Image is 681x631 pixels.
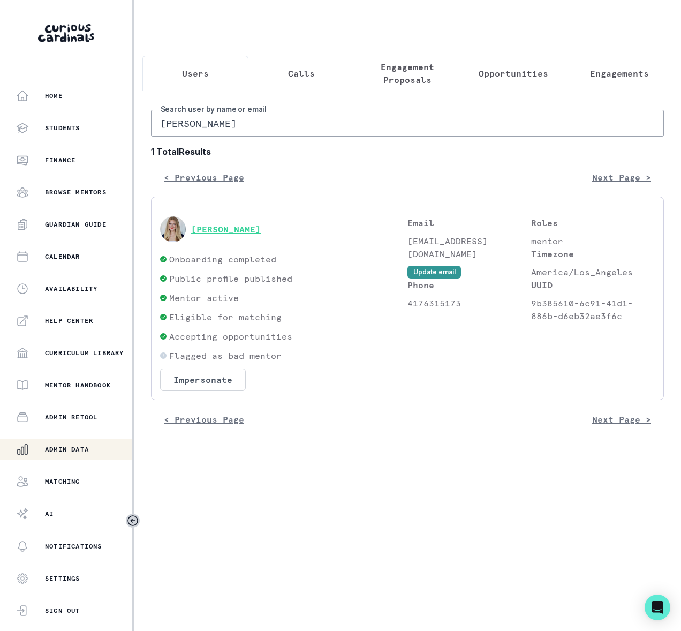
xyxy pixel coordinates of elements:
[579,409,664,430] button: Next Page >
[45,124,80,132] p: Students
[531,247,655,260] p: Timezone
[364,61,451,86] p: Engagement Proposals
[531,266,655,279] p: America/Los_Angeles
[45,509,54,518] p: AI
[45,220,107,229] p: Guardian Guide
[288,67,315,80] p: Calls
[45,606,80,615] p: Sign Out
[169,330,292,343] p: Accepting opportunities
[531,216,655,229] p: Roles
[160,369,246,391] button: Impersonate
[407,279,531,291] p: Phone
[45,188,107,197] p: Browse Mentors
[45,413,97,422] p: Admin Retool
[182,67,209,80] p: Users
[590,67,649,80] p: Engagements
[531,279,655,291] p: UUID
[407,266,461,279] button: Update email
[151,167,257,188] button: < Previous Page
[45,317,93,325] p: Help Center
[479,67,548,80] p: Opportunities
[169,291,239,304] p: Mentor active
[45,542,102,551] p: Notifications
[191,224,261,235] button: [PERSON_NAME]
[38,24,94,42] img: Curious Cardinals Logo
[45,92,63,100] p: Home
[45,284,97,293] p: Availability
[169,311,282,324] p: Eligible for matching
[407,216,531,229] p: Email
[45,349,124,357] p: Curriculum Library
[645,595,670,620] div: Open Intercom Messenger
[579,167,664,188] button: Next Page >
[531,297,655,322] p: 9b385610-6c91-41d1-886b-d6eb32ae3f6c
[407,297,531,310] p: 4176315173
[45,156,75,164] p: Finance
[531,235,655,247] p: mentor
[169,349,282,362] p: Flagged as bad mentor
[45,477,80,486] p: Matching
[169,272,292,285] p: Public profile published
[151,145,664,158] b: 1 Total Results
[45,252,80,261] p: Calendar
[169,253,276,266] p: Onboarding completed
[45,445,89,454] p: Admin Data
[45,574,80,583] p: Settings
[151,409,257,430] button: < Previous Page
[126,514,140,528] button: Toggle sidebar
[45,381,111,389] p: Mentor Handbook
[407,235,531,260] p: [EMAIL_ADDRESS][DOMAIN_NAME]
